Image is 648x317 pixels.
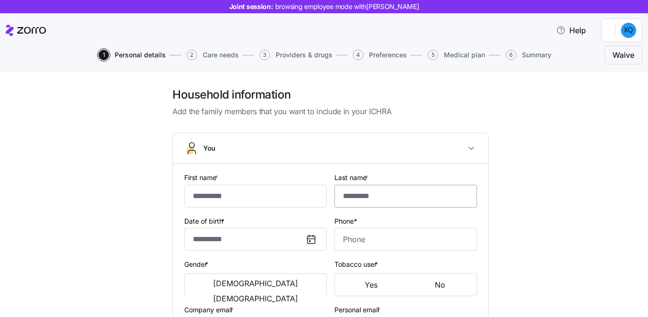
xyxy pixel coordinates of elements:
a: 1Personal details [97,50,166,60]
span: Providers & drugs [276,52,333,58]
span: Joint session: [229,2,419,11]
button: 6Summary [506,50,551,60]
input: Phone [334,228,477,251]
label: Date of birth [184,216,226,226]
span: 5 [428,50,438,60]
img: Employer logo [588,25,607,36]
span: 3 [260,50,270,60]
label: Company email [184,305,235,315]
label: Phone* [334,216,357,226]
label: Last name [334,172,370,183]
span: No [435,281,445,289]
span: 6 [506,50,516,60]
button: 3Providers & drugs [260,50,333,60]
span: 1 [99,50,109,60]
span: 2 [187,50,197,60]
span: Personal details [115,52,166,58]
span: 4 [353,50,363,60]
img: 49124bc2c1795895f4892d51a1545fe5 [621,23,636,38]
button: 4Preferences [353,50,407,60]
label: First name [184,172,220,183]
span: Waive [612,49,634,61]
h1: Household information [172,87,489,102]
span: Summary [522,52,551,58]
span: [DEMOGRAPHIC_DATA] [213,295,298,302]
span: Help [537,25,567,36]
span: Care needs [203,52,239,58]
span: Preferences [369,52,407,58]
button: Waive [604,45,642,64]
button: Help [530,21,575,40]
label: Tobacco user [334,259,380,270]
label: Personal email [334,305,382,315]
button: 1Personal details [99,50,166,60]
button: 5Medical plan [428,50,485,60]
span: Medical plan [444,52,485,58]
label: Gender [184,259,210,270]
span: browsing employee mode with [PERSON_NAME] [275,2,419,11]
button: 2Care needs [187,50,239,60]
span: Yes [365,281,378,289]
span: [DEMOGRAPHIC_DATA] [213,280,298,287]
button: You [173,133,488,164]
span: Add the family members that you want to include in your ICHRA [172,106,489,118]
span: You [203,144,216,153]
